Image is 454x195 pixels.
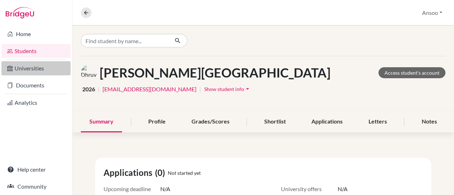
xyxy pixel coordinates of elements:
a: [EMAIL_ADDRESS][DOMAIN_NAME] [103,85,196,93]
div: Grades/Scores [183,111,238,132]
div: Shortlist [256,111,294,132]
span: University offers [281,185,338,193]
h1: [PERSON_NAME][GEOGRAPHIC_DATA] [100,65,331,80]
span: | [199,85,201,93]
div: Notes [413,111,445,132]
span: N/A [338,185,348,193]
span: | [98,85,100,93]
button: Ansoo [419,6,445,19]
a: Students [1,44,71,58]
a: Documents [1,78,71,92]
span: Not started yet [168,169,201,177]
span: 2026 [82,85,95,93]
span: Applications [104,166,155,179]
i: arrow_drop_down [244,85,251,92]
span: Show student info [204,86,244,92]
div: Profile [140,111,174,132]
a: Universities [1,61,71,75]
input: Find student by name... [81,34,169,47]
span: (0) [155,166,168,179]
button: Show student infoarrow_drop_down [204,84,251,94]
div: Letters [360,111,395,132]
a: Analytics [1,96,71,110]
img: Dhruvi Kavedi's avatar [81,65,97,81]
a: Home [1,27,71,41]
span: N/A [160,185,170,193]
a: Help center [1,162,71,177]
span: Upcoming deadline [104,185,160,193]
img: Bridge-U [6,7,34,18]
div: Summary [81,111,122,132]
a: Community [1,179,71,194]
a: Access student's account [378,67,445,78]
div: Applications [303,111,351,132]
